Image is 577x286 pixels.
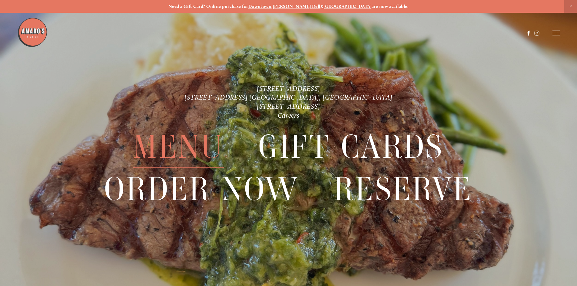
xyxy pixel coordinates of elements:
img: Amaro's Table [17,17,48,48]
strong: Need a Gift Card? Online purchase for [168,4,248,9]
a: [STREET_ADDRESS] [257,102,320,110]
strong: & [320,4,323,9]
a: [PERSON_NAME] Dell [273,4,320,9]
a: Downtown [248,4,272,9]
a: [STREET_ADDRESS] [257,84,320,93]
strong: are now available. [372,4,409,9]
a: Order Now [104,168,299,210]
a: Careers [278,111,300,120]
a: Menu [133,126,224,168]
strong: , [271,4,273,9]
a: Gift Cards [258,126,444,168]
a: [GEOGRAPHIC_DATA] [323,4,372,9]
a: [STREET_ADDRESS] [GEOGRAPHIC_DATA], [GEOGRAPHIC_DATA] [184,93,393,101]
a: Reserve [334,168,473,210]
